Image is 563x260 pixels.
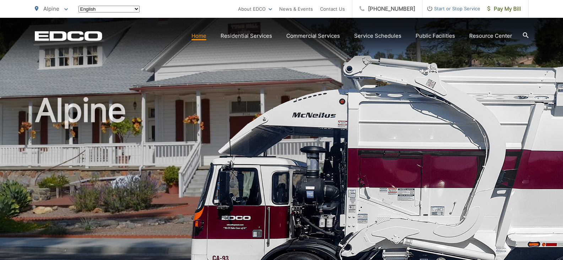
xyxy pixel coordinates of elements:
[286,32,340,40] a: Commercial Services
[416,32,455,40] a: Public Facilities
[469,32,512,40] a: Resource Center
[487,5,521,13] span: Pay My Bill
[279,5,313,13] a: News & Events
[320,5,345,13] a: Contact Us
[221,32,272,40] a: Residential Services
[191,32,206,40] a: Home
[35,31,102,41] a: EDCD logo. Return to the homepage.
[238,5,272,13] a: About EDCO
[79,6,140,12] select: Select a language
[43,5,59,12] span: Alpine
[354,32,401,40] a: Service Schedules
